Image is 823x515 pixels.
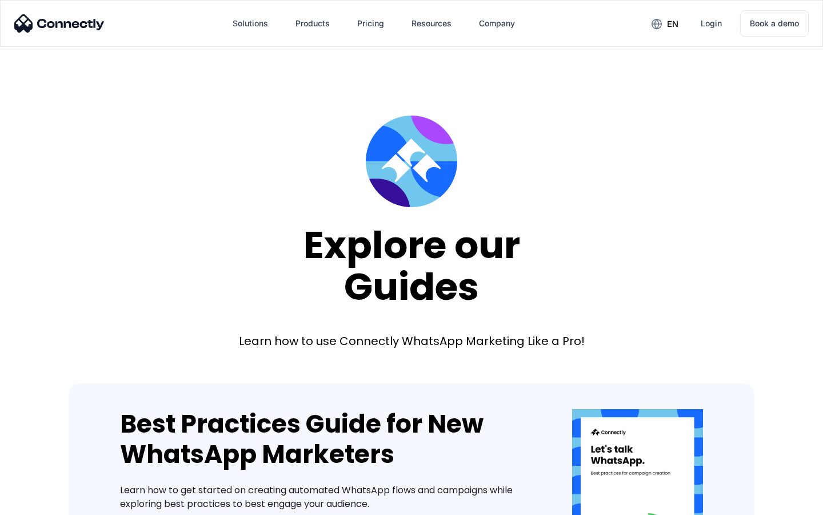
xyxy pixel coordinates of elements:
[14,14,105,33] img: Connectly Logo
[120,409,538,470] div: Best Practices Guide for New WhatsApp Marketers
[701,15,722,31] div: Login
[11,495,69,511] aside: Language selected: English
[692,10,731,37] a: Login
[740,10,809,37] a: Book a demo
[479,15,515,31] div: Company
[667,16,678,32] div: en
[295,15,330,31] div: Products
[233,15,268,31] div: Solutions
[23,495,69,511] ul: Language list
[120,484,538,511] div: Learn how to get started on creating automated WhatsApp flows and campaigns while exploring best ...
[348,10,393,37] a: Pricing
[303,224,520,307] div: Explore our Guides
[357,15,384,31] div: Pricing
[411,15,452,31] div: Resources
[239,333,585,349] div: Learn how to use Connectly WhatsApp Marketing Like a Pro!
